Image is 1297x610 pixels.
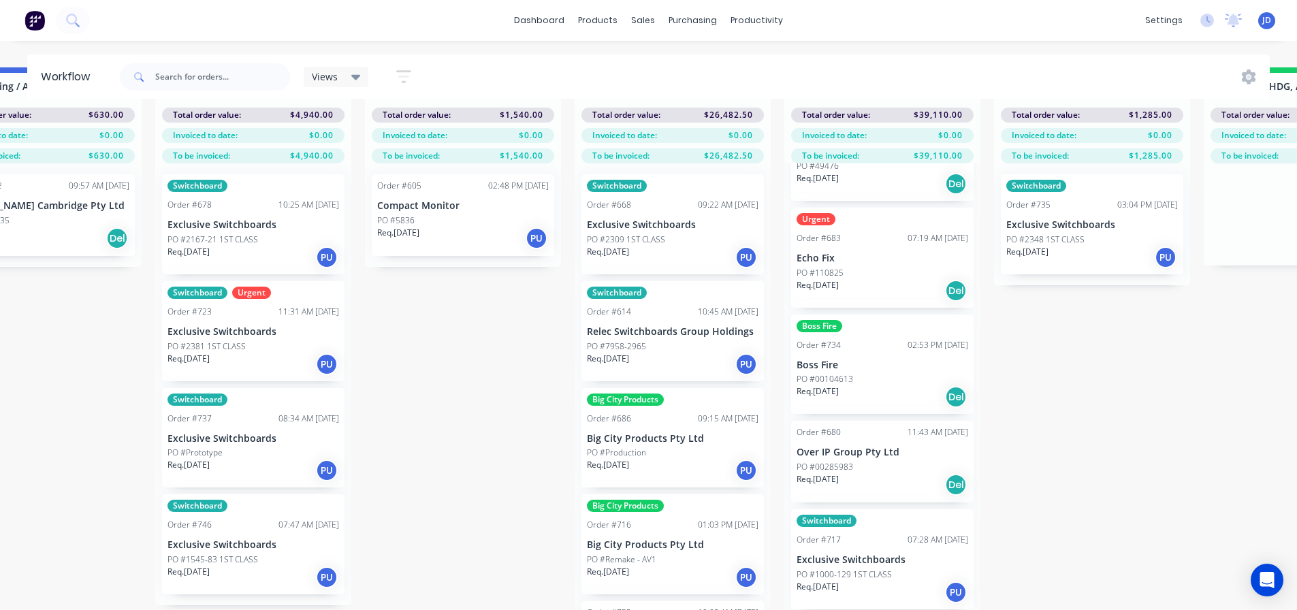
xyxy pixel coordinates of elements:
[587,340,646,353] p: PO #7958-2965
[587,234,665,246] p: PO #2309 1ST CLASS
[908,426,968,438] div: 11:43 AM [DATE]
[797,426,841,438] div: Order #680
[167,394,227,406] div: Switchboard
[500,109,543,121] span: $1,540.00
[173,129,238,142] span: Invoiced to date:
[797,515,856,527] div: Switchboard
[1129,150,1172,162] span: $1,285.00
[587,566,629,578] p: Req. [DATE]
[791,315,974,415] div: Boss FireOrder #73402:53 PM [DATE]Boss FirePO #00104613Req.[DATE]Del
[167,199,212,211] div: Order #678
[698,519,758,531] div: 01:03 PM [DATE]
[1155,246,1176,268] div: PU
[571,10,624,31] div: products
[592,129,657,142] span: Invoiced to date:
[587,246,629,258] p: Req. [DATE]
[735,246,757,268] div: PU
[1221,129,1286,142] span: Invoiced to date:
[587,287,647,299] div: Switchboard
[1012,109,1080,121] span: Total order value:
[278,519,339,531] div: 07:47 AM [DATE]
[1006,234,1085,246] p: PO #2348 1ST CLASS
[735,460,757,481] div: PU
[25,10,45,31] img: Factory
[587,459,629,471] p: Req. [DATE]
[704,109,753,121] span: $26,482.50
[167,353,210,365] p: Req. [DATE]
[797,232,841,244] div: Order #683
[69,180,129,192] div: 09:57 AM [DATE]
[797,213,835,225] div: Urgent
[698,413,758,425] div: 09:15 AM [DATE]
[587,306,631,318] div: Order #614
[791,421,974,502] div: Order #68011:43 AM [DATE]Over IP Group Pty LtdPO #00285983Req.[DATE]Del
[704,150,753,162] span: $26,482.50
[173,109,241,121] span: Total order value:
[162,281,345,381] div: SwitchboardUrgentOrder #72311:31 AM [DATE]Exclusive SwitchboardsPO #2381 1ST CLASSReq.[DATE]PU
[587,180,647,192] div: Switchboard
[945,280,967,302] div: Del
[167,287,227,299] div: Switchboard
[698,199,758,211] div: 09:22 AM [DATE]
[797,447,968,458] p: Over IP Group Pty Ltd
[290,150,334,162] span: $4,940.00
[1221,109,1290,121] span: Total order value:
[581,494,764,594] div: Big City ProductsOrder #71601:03 PM [DATE]Big City Products Pty LtdPO #Remake - AV1Req.[DATE]PU
[155,63,290,91] input: Search for orders...
[797,385,839,398] p: Req. [DATE]
[519,129,543,142] span: $0.00
[162,174,345,274] div: SwitchboardOrder #67810:25 AM [DATE]Exclusive SwitchboardsPO #2167-21 1ST CLASSReq.[DATE]PU
[89,109,124,121] span: $630.00
[316,566,338,588] div: PU
[173,150,230,162] span: To be invoiced:
[735,566,757,588] div: PU
[945,386,967,408] div: Del
[167,539,339,551] p: Exclusive Switchboards
[162,388,345,488] div: SwitchboardOrder #73708:34 AM [DATE]Exclusive SwitchboardsPO #PrototypeReq.[DATE]PU
[791,509,974,609] div: SwitchboardOrder #71707:28 AM [DATE]Exclusive SwitchboardsPO #1000-129 1ST CLASSReq.[DATE]PU
[797,160,839,172] p: PO #49476
[167,340,246,353] p: PO #2381 1ST CLASS
[309,129,334,142] span: $0.00
[908,339,968,351] div: 02:53 PM [DATE]
[1129,109,1172,121] span: $1,285.00
[1012,150,1069,162] span: To be invoiced:
[167,433,339,445] p: Exclusive Switchboards
[587,447,646,459] p: PO #Production
[724,10,790,31] div: productivity
[167,500,227,512] div: Switchboard
[581,281,764,381] div: SwitchboardOrder #61410:45 AM [DATE]Relec Switchboards Group HoldingsPO #7958-2965Req.[DATE]PU
[372,174,554,256] div: Order #60502:48 PM [DATE]Compact MonitorPO #5836Req.[DATE]PU
[797,253,968,264] p: Echo Fix
[797,267,844,279] p: PO #110825
[581,174,764,274] div: SwitchboardOrder #66809:22 AM [DATE]Exclusive SwitchboardsPO #2309 1ST CLASSReq.[DATE]PU
[802,109,870,121] span: Total order value:
[167,219,339,231] p: Exclusive Switchboards
[167,180,227,192] div: Switchboard
[797,320,842,332] div: Boss Fire
[312,69,338,84] span: Views
[945,474,967,496] div: Del
[1006,180,1066,192] div: Switchboard
[526,227,547,249] div: PU
[791,208,974,308] div: UrgentOrder #68307:19 AM [DATE]Echo FixPO #110825Req.[DATE]Del
[1117,199,1178,211] div: 03:04 PM [DATE]
[592,109,660,121] span: Total order value:
[106,227,128,249] div: Del
[167,519,212,531] div: Order #746
[802,129,867,142] span: Invoiced to date:
[945,173,967,195] div: Del
[167,447,223,459] p: PO #Prototype
[167,553,258,566] p: PO #1545-83 1ST CLASS
[278,199,339,211] div: 10:25 AM [DATE]
[797,373,853,385] p: PO #00104613
[797,534,841,546] div: Order #717
[592,150,650,162] span: To be invoiced:
[1138,10,1189,31] div: settings
[377,214,415,227] p: PO #5836
[1006,199,1051,211] div: Order #735
[797,339,841,351] div: Order #734
[587,539,758,551] p: Big City Products Pty Ltd
[587,413,631,425] div: Order #686
[662,10,724,31] div: purchasing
